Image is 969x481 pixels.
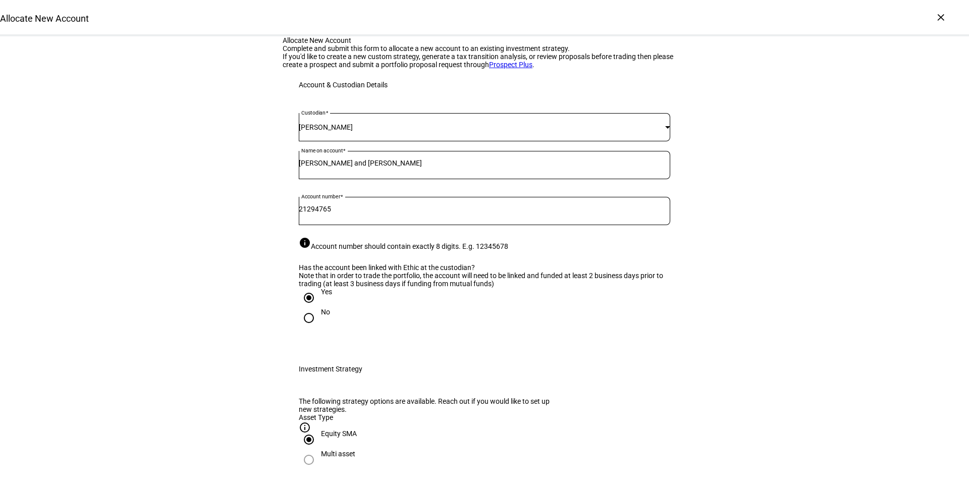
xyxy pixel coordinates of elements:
[301,147,343,153] mat-label: Name on account
[933,9,949,25] div: ×
[299,237,311,249] mat-icon: info
[283,52,686,69] div: If you'd like to create a new custom strategy, generate a tax transition analysis, or review prop...
[301,193,340,199] mat-label: Account number
[299,421,311,434] mat-icon: info_outline
[321,430,357,438] div: Equity SMA
[299,272,670,288] div: Note that in order to trade the portfolio, the account will need to be linked and funded at least...
[299,413,670,421] div: Asset Type
[299,365,362,373] div: Investment Strategy
[283,36,686,44] div: Allocate New Account
[299,123,353,131] span: [PERSON_NAME]
[321,308,330,316] div: No
[299,263,670,272] div: Has the account been linked with Ethic at the custodian?
[283,44,686,52] div: Complete and submit this form to allocate a new account to an existing investment strategy.
[299,81,388,89] div: Account & Custodian Details
[299,413,670,430] plt-strategy-filter-column-header: Asset Type
[299,205,670,213] input: Account number
[489,61,532,69] a: Prospect Plus
[299,237,670,250] div: Account number should contain exactly 8 digits. E.g. 12345678
[301,110,326,116] mat-label: Custodian
[321,288,332,296] div: Yes
[299,397,559,413] div: The following strategy options are available. Reach out if you would like to set up new strategies.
